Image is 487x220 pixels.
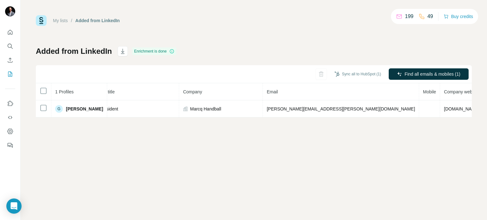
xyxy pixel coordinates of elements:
[267,106,415,111] span: [PERSON_NAME][EMAIL_ADDRESS][PERSON_NAME][DOMAIN_NAME]
[5,112,15,123] button: Use Surfe API
[423,89,436,94] span: Mobile
[5,68,15,80] button: My lists
[427,13,433,20] p: 49
[55,105,63,113] div: G
[99,89,114,94] span: Job title
[5,126,15,137] button: Dashboard
[5,54,15,66] button: Enrich CSV
[5,140,15,151] button: Feedback
[36,15,47,26] img: Surfe Logo
[75,17,120,24] div: Added from LinkedIn
[132,47,176,55] div: Enrichment is done
[55,89,74,94] span: 1 Profiles
[6,198,22,214] div: Open Intercom Messenger
[71,17,72,24] li: /
[99,106,118,111] span: Président
[444,106,479,111] span: [DOMAIN_NAME]
[5,27,15,38] button: Quick start
[5,41,15,52] button: Search
[36,46,112,56] h1: Added from LinkedIn
[389,68,469,80] button: Find all emails & mobiles (1)
[267,89,278,94] span: Email
[405,13,413,20] p: 199
[183,89,202,94] span: Company
[53,18,68,23] a: My lists
[330,69,386,79] button: Sync all to HubSpot (1)
[444,12,473,21] button: Buy credits
[444,89,479,94] span: Company website
[190,106,221,112] span: Marcq Handball
[405,71,460,77] span: Find all emails & mobiles (1)
[5,6,15,16] img: Avatar
[66,106,103,112] span: [PERSON_NAME]
[5,98,15,109] button: Use Surfe on LinkedIn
